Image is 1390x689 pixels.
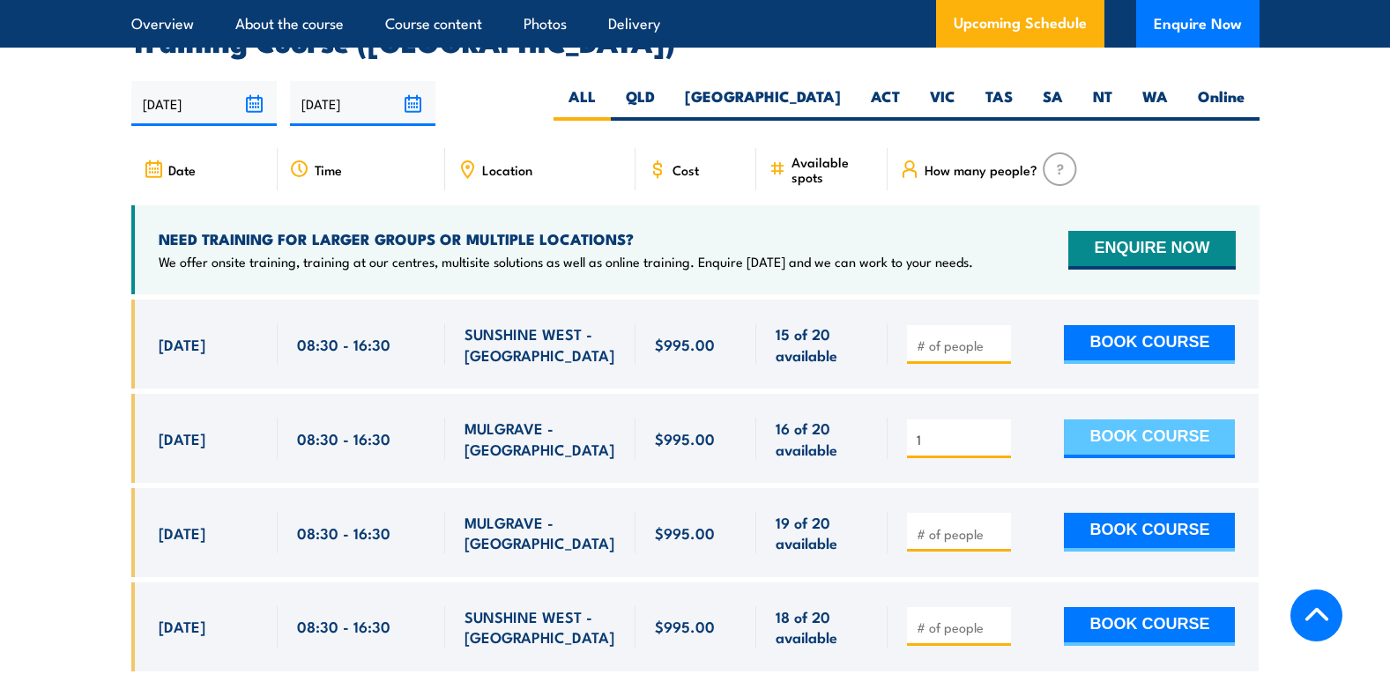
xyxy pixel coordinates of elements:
span: 18 of 20 available [776,606,868,648]
button: BOOK COURSE [1064,513,1235,552]
span: 08:30 - 16:30 [297,522,390,543]
span: MULGRAVE - [GEOGRAPHIC_DATA] [465,418,616,459]
button: BOOK COURSE [1064,325,1235,364]
input: # of people [917,525,1005,543]
span: 08:30 - 16:30 [297,334,390,354]
span: $995.00 [655,522,715,543]
span: Date [168,162,196,177]
span: SUNSHINE WEST - [GEOGRAPHIC_DATA] [465,606,616,648]
label: Online [1183,86,1260,121]
input: To date [290,81,435,126]
span: $995.00 [655,616,715,636]
h4: NEED TRAINING FOR LARGER GROUPS OR MULTIPLE LOCATIONS? [159,229,973,248]
span: MULGRAVE - [GEOGRAPHIC_DATA] [465,512,616,553]
label: SA [1028,86,1078,121]
label: [GEOGRAPHIC_DATA] [670,86,856,121]
span: 16 of 20 available [776,418,868,459]
span: 08:30 - 16:30 [297,428,390,448]
label: WA [1127,86,1183,121]
button: ENQUIRE NOW [1068,231,1235,270]
span: $995.00 [655,334,715,354]
span: [DATE] [159,428,205,448]
span: Time [315,162,342,177]
input: # of people [917,337,1005,354]
label: TAS [970,86,1028,121]
span: $995.00 [655,428,715,448]
h2: UPCOMING SCHEDULE FOR - "Health & Safety Representatives Initial OHS Training Course ([GEOGRAPHIC... [131,4,1260,53]
span: Location [482,162,532,177]
button: BOOK COURSE [1064,419,1235,458]
span: 19 of 20 available [776,512,868,553]
span: SUNSHINE WEST - [GEOGRAPHIC_DATA] [465,323,616,365]
span: 15 of 20 available [776,323,868,365]
label: ALL [554,86,611,121]
span: Cost [673,162,699,177]
p: We offer onsite training, training at our centres, multisite solutions as well as online training... [159,253,973,270]
label: QLD [611,86,670,121]
span: [DATE] [159,522,205,543]
input: From date [131,81,277,126]
span: Available spots [792,154,875,184]
span: How many people? [925,162,1037,177]
label: ACT [856,86,915,121]
input: # of people [917,431,1005,448]
input: # of people [917,619,1005,636]
span: [DATE] [159,334,205,354]
span: [DATE] [159,616,205,636]
label: VIC [915,86,970,121]
label: NT [1078,86,1127,121]
span: 08:30 - 16:30 [297,616,390,636]
button: BOOK COURSE [1064,607,1235,646]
